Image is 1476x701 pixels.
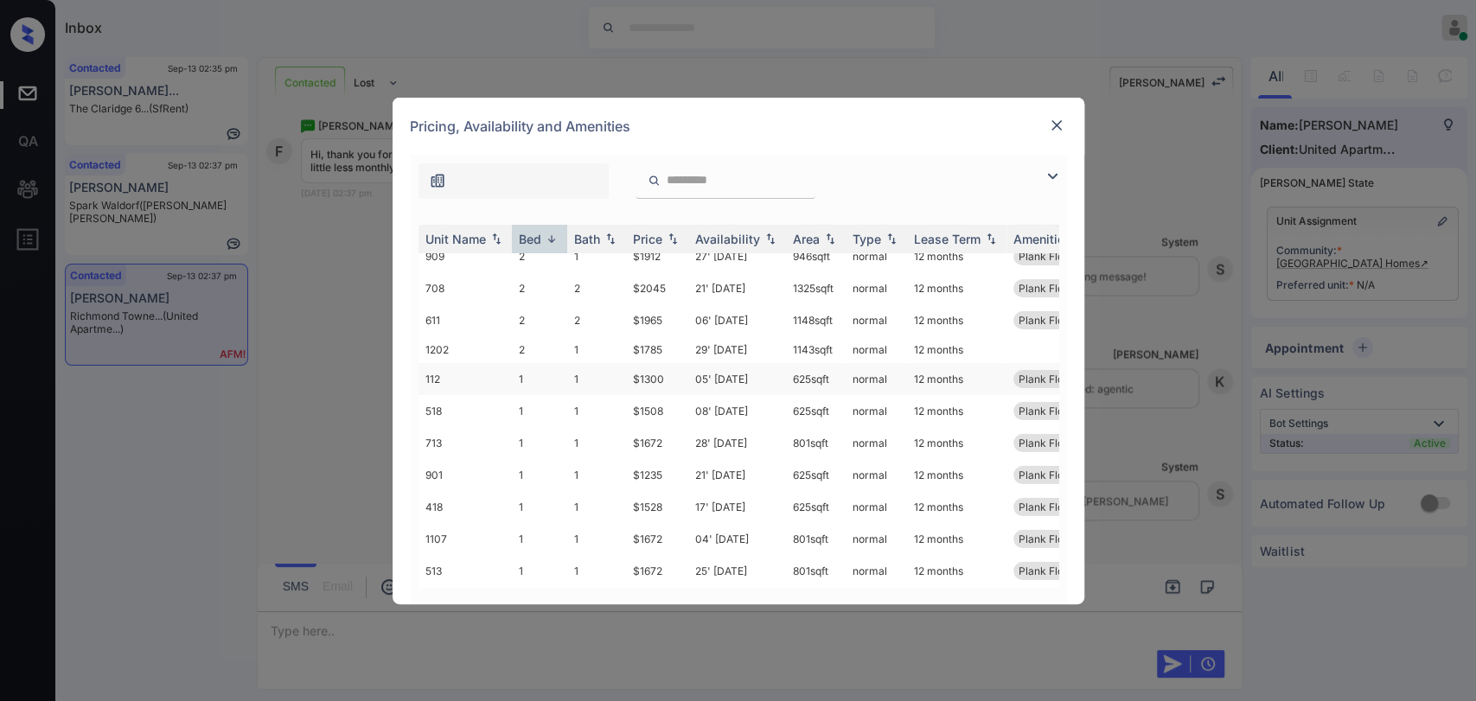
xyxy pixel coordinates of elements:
td: $1965 [626,304,688,336]
td: 1 [567,555,626,587]
td: 25' [DATE] [688,555,786,587]
div: Price [633,232,662,246]
td: normal [846,363,907,395]
td: 12 months [907,272,1006,304]
td: $1672 [626,427,688,459]
td: 1148 sqft [786,304,846,336]
div: Bed [519,232,541,246]
img: icon-zuma [429,172,446,189]
td: 1 [512,395,567,427]
img: sorting [543,233,560,245]
img: sorting [664,233,681,245]
td: 12 months [907,523,1006,555]
td: 625 sqft [786,459,846,491]
td: 12 months [907,491,1006,523]
td: 625 sqft [786,395,846,427]
td: 12 months [907,555,1006,587]
img: icon-zuma [648,173,661,188]
td: $1672 [626,555,688,587]
img: icon-zuma [1042,166,1063,187]
span: Plank Flooring [1019,564,1089,577]
td: 801 sqft [786,427,846,459]
span: Plank Flooring [1019,282,1089,295]
div: Bath [574,232,600,246]
td: 408 [419,208,512,240]
td: 21' [DATE] [688,459,786,491]
span: Plank Flooring [1019,373,1089,386]
td: 1 [567,240,626,272]
span: Plank Flooring [1019,314,1089,327]
td: 2 [512,304,567,336]
td: 1 [512,363,567,395]
td: 611 [419,304,512,336]
img: sorting [883,233,900,245]
td: 1 [567,491,626,523]
td: 901 [419,459,512,491]
td: 2 [512,272,567,304]
td: normal [846,240,907,272]
td: 28' [DATE] [688,427,786,459]
td: 1 [567,336,626,363]
td: normal [846,491,907,523]
td: 625 sqft [786,491,846,523]
td: 12 months [907,240,1006,272]
div: Area [793,232,820,246]
div: Availability [695,232,760,246]
img: sorting [982,233,1000,245]
td: 12 months [907,304,1006,336]
td: normal [846,427,907,459]
td: 21' [DATE] [688,272,786,304]
span: Plank Flooring [1019,500,1089,513]
div: Unit Name [425,232,486,246]
span: Plank Flooring [1019,468,1089,481]
div: Lease Term [914,232,981,246]
td: 04' [DATE] [688,523,786,555]
td: $2045 [626,272,688,304]
td: $1235 [626,459,688,491]
td: 1325 sqft [786,272,846,304]
td: 713 [419,427,512,459]
div: Amenities [1013,232,1071,246]
td: 1 [512,459,567,491]
span: Plank Flooring [1019,437,1089,449]
td: $1785 [626,336,688,363]
td: normal [846,523,907,555]
td: 708 [419,272,512,304]
span: Plank Flooring [1019,405,1089,417]
td: 12 months [907,363,1006,395]
td: 513 [419,555,512,587]
td: 2 [567,304,626,336]
td: 1 [567,459,626,491]
td: $1528 [626,491,688,523]
td: $1912 [626,240,688,272]
td: 12 months [907,427,1006,459]
td: 1 [567,363,626,395]
img: sorting [762,233,779,245]
td: 27' [DATE] [688,240,786,272]
td: 2 [512,336,567,363]
td: 29' [DATE] [688,336,786,363]
td: 1143 sqft [786,336,846,363]
td: normal [846,459,907,491]
td: 1 [512,555,567,587]
td: 112 [419,363,512,395]
td: 1 [512,523,567,555]
td: 2 [512,240,567,272]
td: 05' [DATE] [688,363,786,395]
span: Plank Flooring [1019,250,1089,263]
td: 2 [567,272,626,304]
td: 12 months [907,395,1006,427]
td: 801 sqft [786,523,846,555]
td: 518 [419,395,512,427]
td: 625 sqft [786,363,846,395]
td: normal [846,272,907,304]
td: 08' [DATE] [688,395,786,427]
td: 06' [DATE] [688,304,786,336]
span: Plank Flooring [1019,532,1089,545]
td: normal [846,304,907,336]
td: 801 sqft [786,555,846,587]
td: 1202 [419,336,512,363]
img: sorting [602,233,619,245]
td: 1 [567,523,626,555]
div: Pricing, Availability and Amenities [393,98,1084,155]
